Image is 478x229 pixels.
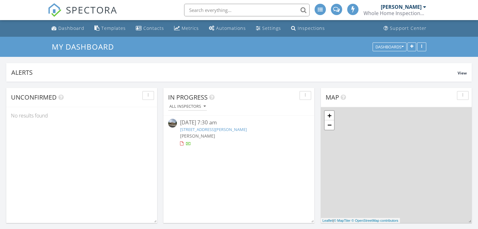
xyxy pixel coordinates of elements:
a: Zoom out [325,120,334,130]
a: [DATE] 7:30 am [STREET_ADDRESS][PERSON_NAME] [PERSON_NAME] [168,119,310,147]
div: Alerts [11,68,458,77]
span: [PERSON_NAME] [180,133,215,139]
a: © OpenStreetMap contributors [352,219,398,222]
a: Inspections [289,23,327,34]
div: Settings [262,25,281,31]
img: 9550707%2Fcover_photos%2FsKhYT7tXdOXt95s0rFyy%2Fsmall.jpg [168,119,177,128]
input: Search everything... [184,4,310,16]
span: In Progress [168,93,208,101]
div: Inspections [298,25,325,31]
a: Support Center [381,23,429,34]
div: Dashboards [375,45,404,49]
a: My Dashboard [52,41,119,52]
a: Leaflet [322,219,333,222]
a: Zoom in [325,111,334,120]
div: [DATE] 7:30 am [180,119,298,127]
a: Metrics [172,23,201,34]
div: Support Center [390,25,427,31]
span: Unconfirmed [11,93,57,101]
div: Contacts [143,25,164,31]
span: View [458,70,467,76]
a: Templates [92,23,128,34]
button: Dashboards [373,42,406,51]
a: Automations (Advanced) [206,23,248,34]
div: Metrics [182,25,199,31]
a: SPECTORA [48,8,117,22]
button: All Inspectors [168,102,207,111]
a: [STREET_ADDRESS][PERSON_NAME] [180,127,247,132]
div: Whole Home Inspections, LLC [364,10,426,16]
div: No results found [6,107,157,124]
a: Dashboard [49,23,87,34]
div: [PERSON_NAME] [381,4,422,10]
a: Settings [253,23,284,34]
div: | [321,218,400,223]
div: Automations [216,25,246,31]
div: Templates [101,25,126,31]
span: Map [326,93,339,101]
div: All Inspectors [169,104,206,109]
img: The Best Home Inspection Software - Spectora [48,3,61,17]
div: Dashboard [58,25,84,31]
a: © MapTiler [334,219,351,222]
span: SPECTORA [66,3,117,16]
a: Contacts [133,23,167,34]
